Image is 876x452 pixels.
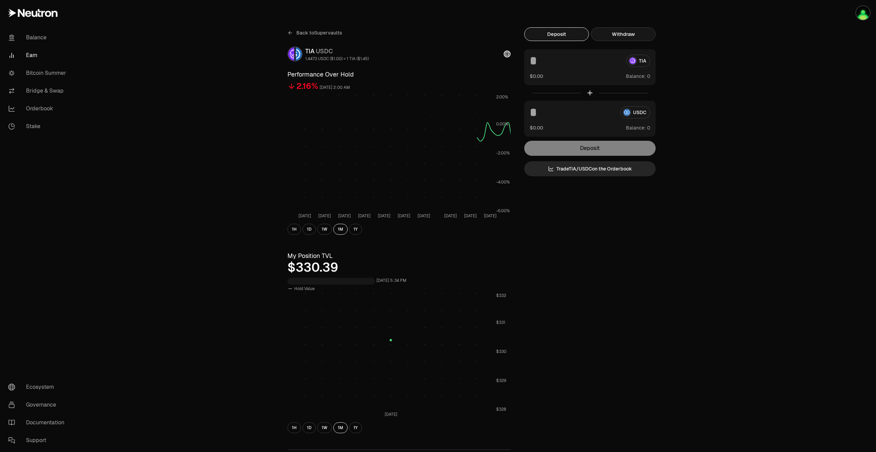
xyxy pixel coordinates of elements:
tspan: [DATE] [484,213,497,219]
button: 1H [287,422,301,433]
button: 1D [302,422,316,433]
button: 1Y [349,422,362,433]
tspan: [DATE] [444,213,457,219]
span: USDC [316,47,333,55]
a: Balance [3,29,74,46]
a: Earn [3,46,74,64]
button: 1W [317,224,332,235]
tspan: [DATE] [378,213,390,219]
tspan: $332 [496,293,506,298]
button: $0.00 [530,72,543,80]
tspan: 2.00% [496,94,508,100]
tspan: [DATE] [358,213,371,219]
tspan: -6.00% [496,208,510,214]
img: USDC Logo [296,47,302,61]
a: Governance [3,396,74,414]
span: Back to Supervaults [296,29,342,36]
tspan: $330 [496,349,506,354]
div: 2.16% [296,81,318,92]
a: Bridge & Swap [3,82,74,100]
div: TIA [305,46,369,56]
tspan: $329 [496,378,506,383]
tspan: $331 [496,320,505,325]
span: Balance: [626,73,646,80]
tspan: [DATE] [385,412,397,417]
img: TIA Logo [288,47,294,61]
tspan: [DATE] [298,213,311,219]
a: Ecosystem [3,378,74,396]
tspan: -4.00% [496,179,510,185]
tspan: [DATE] [417,213,430,219]
a: Orderbook [3,100,74,118]
button: $0.00 [530,124,543,131]
button: Deposit [524,27,589,41]
button: 1M [333,422,348,433]
div: $330.39 [287,261,511,274]
button: 1Y [349,224,362,235]
div: [DATE] 2:00 AM [320,84,350,92]
h3: My Position TVL [287,251,511,261]
button: Withdraw [591,27,656,41]
tspan: [DATE] [338,213,351,219]
a: Back toSupervaults [287,27,342,38]
span: Balance: [626,124,646,131]
tspan: 0.00% [496,121,508,127]
button: 1W [317,422,332,433]
tspan: [DATE] [464,213,477,219]
h3: Performance Over Hold [287,70,511,79]
div: [DATE] 5:34 PM [376,277,407,285]
tspan: -2.00% [496,150,510,156]
a: Stake [3,118,74,135]
tspan: $328 [496,407,506,412]
a: Support [3,432,74,449]
a: TradeTIA/USDCon the Orderbook [524,161,656,176]
tspan: [DATE] [398,213,410,219]
button: 1M [333,224,348,235]
span: Hold Value [294,286,315,291]
button: 1H [287,224,301,235]
tspan: [DATE] [318,213,331,219]
a: Bitcoin Summer [3,64,74,82]
div: 1.4473 USDC ($1.00) = 1 TIA ($1.45) [305,56,369,61]
img: portefeuilleterra [856,6,870,20]
button: 1D [302,224,316,235]
a: Documentation [3,414,74,432]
